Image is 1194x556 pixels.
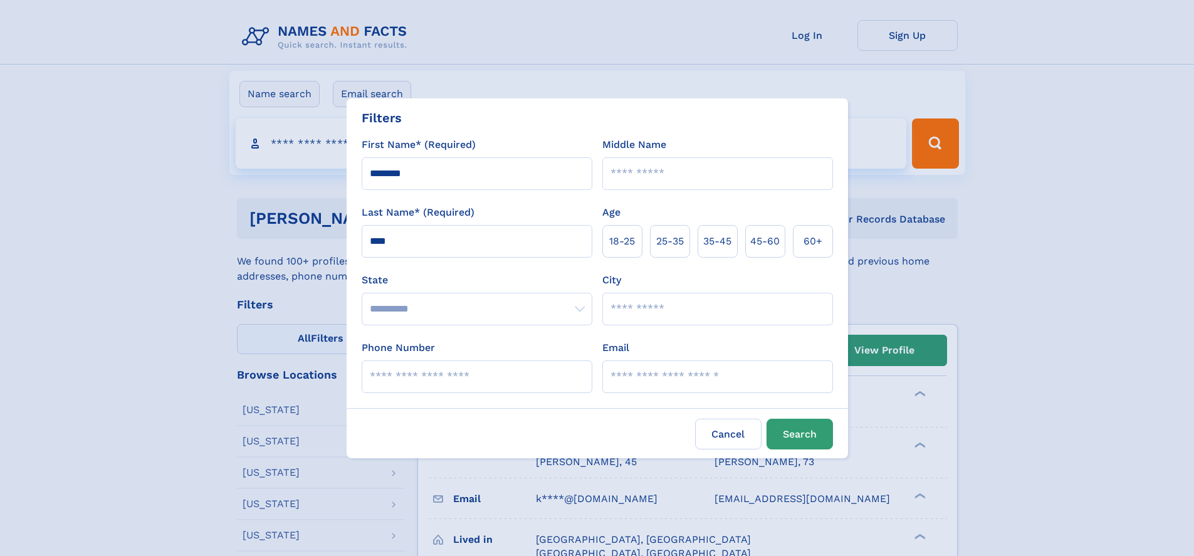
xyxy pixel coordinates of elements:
label: Email [602,340,629,355]
span: 18‑25 [609,234,635,249]
label: Last Name* (Required) [362,205,474,220]
label: Phone Number [362,340,435,355]
label: State [362,273,592,288]
span: 25‑35 [656,234,684,249]
span: 60+ [804,234,822,249]
label: Age [602,205,621,220]
button: Search [767,419,833,449]
label: Cancel [695,419,762,449]
div: Filters [362,108,402,127]
label: City [602,273,621,288]
span: 45‑60 [750,234,780,249]
label: First Name* (Required) [362,137,476,152]
label: Middle Name [602,137,666,152]
span: 35‑45 [703,234,731,249]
